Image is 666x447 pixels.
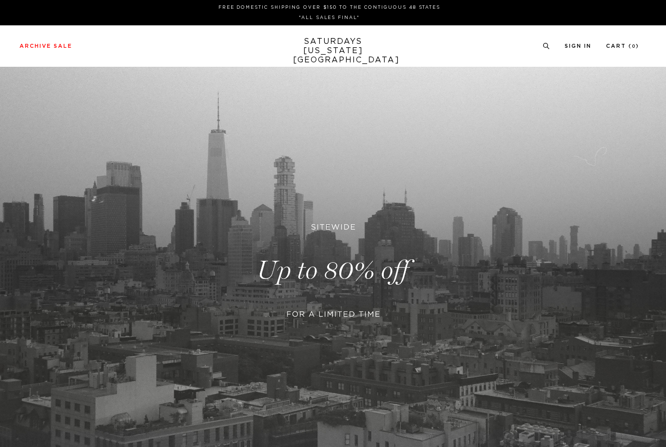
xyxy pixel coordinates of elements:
p: FREE DOMESTIC SHIPPING OVER $150 TO THE CONTIGUOUS 48 STATES [23,4,635,11]
a: Archive Sale [20,43,72,49]
a: Sign In [565,43,591,49]
a: SATURDAYS[US_STATE][GEOGRAPHIC_DATA] [293,37,373,65]
p: *ALL SALES FINAL* [23,14,635,21]
small: 0 [632,44,636,49]
a: Cart (0) [606,43,639,49]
